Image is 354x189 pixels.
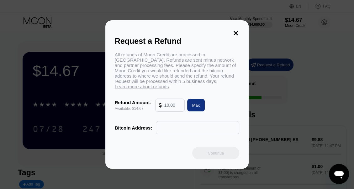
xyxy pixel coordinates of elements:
div: Max [192,103,200,108]
span: Learn more about refunds [115,84,169,89]
div: Request a Refund [115,37,240,46]
div: Refund Amount: [115,100,151,105]
input: 10.00 [164,99,181,111]
iframe: Button to launch messaging window [329,164,349,184]
div: Bitcoin Address: [115,125,152,130]
div: All refunds of Moon Credit are processed in [GEOGRAPHIC_DATA]. Refunds are sent minus network and... [115,52,240,89]
div: Available: $14.67 [115,106,151,111]
div: Max [185,99,205,111]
